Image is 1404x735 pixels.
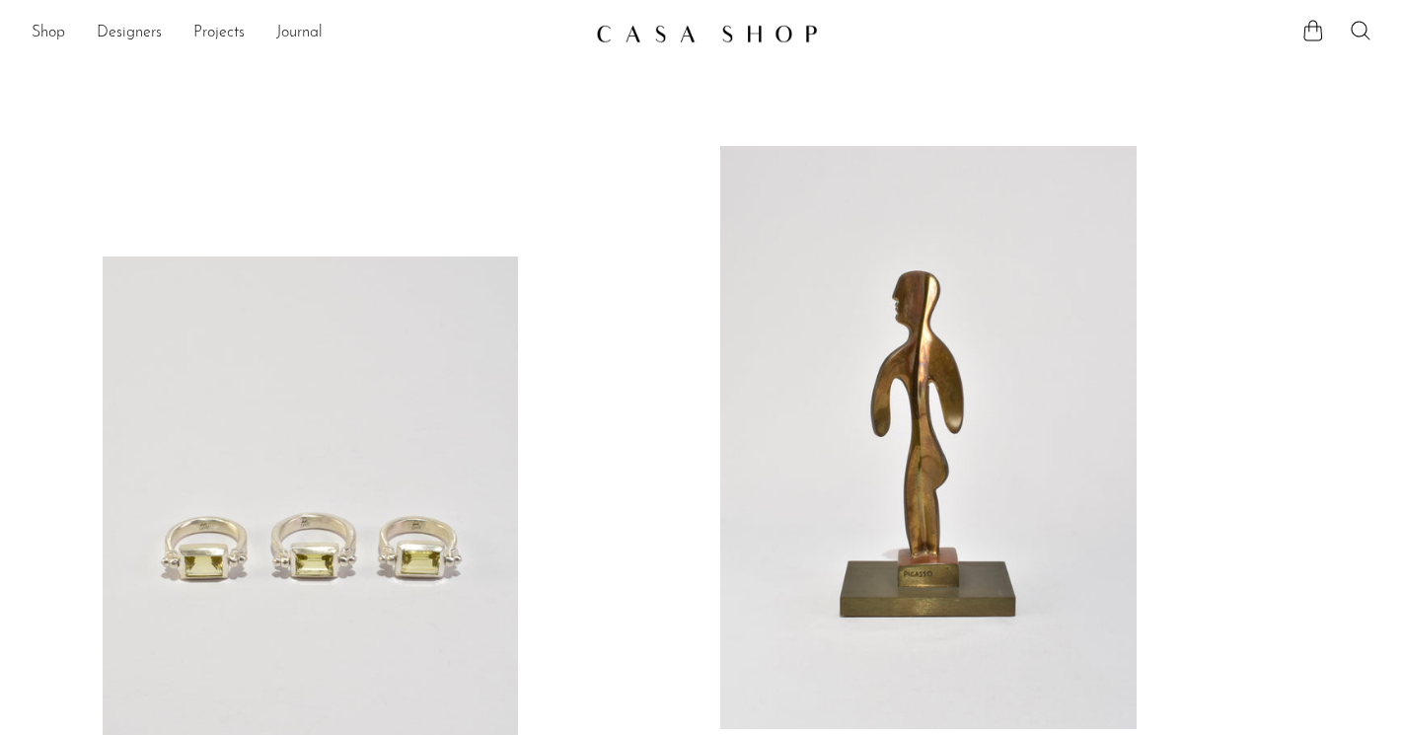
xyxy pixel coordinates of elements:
a: Journal [276,21,323,46]
ul: NEW HEADER MENU [32,17,580,50]
nav: Desktop navigation [32,17,580,50]
a: Shop [32,21,65,46]
a: Designers [97,21,162,46]
a: Projects [193,21,245,46]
